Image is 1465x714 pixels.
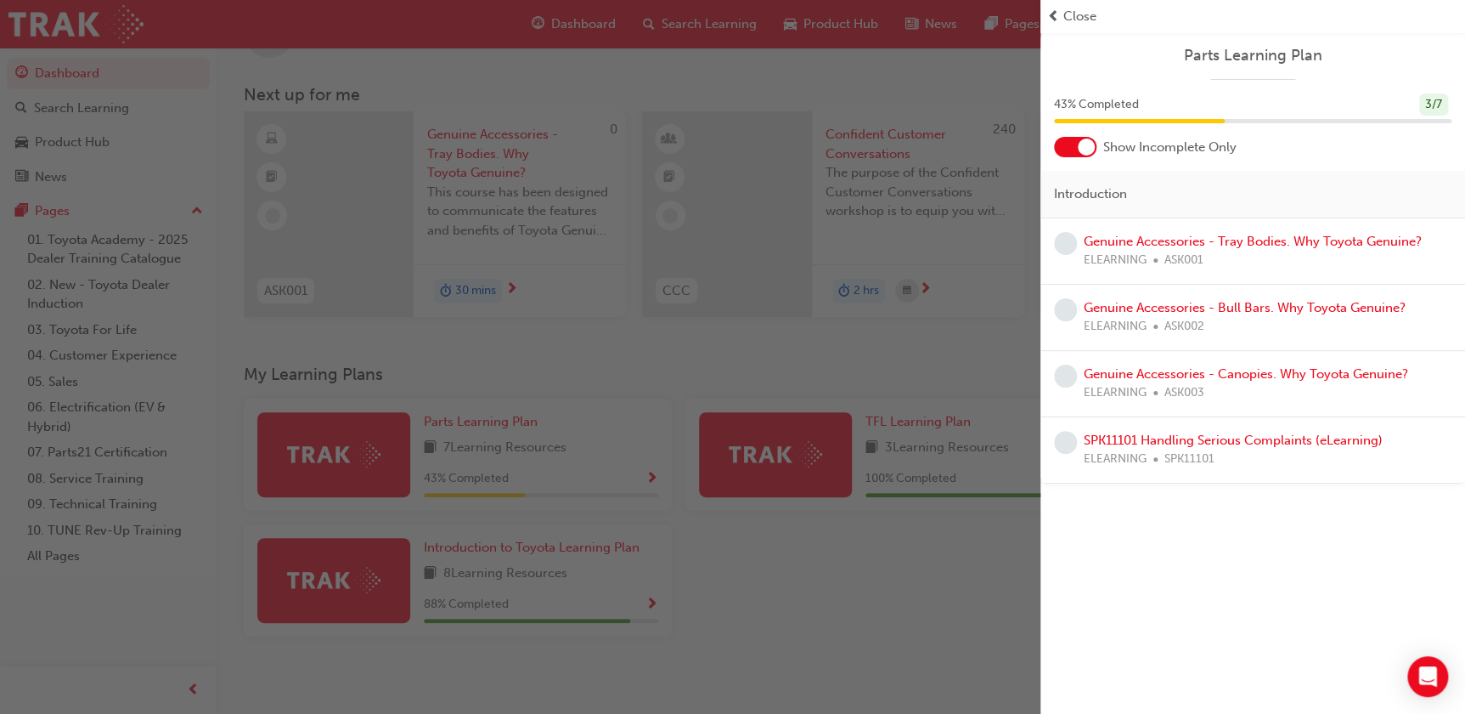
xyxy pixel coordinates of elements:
a: Genuine Accessories - Tray Bodies. Why Toyota Genuine? [1084,234,1422,249]
a: Genuine Accessories - Bull Bars. Why Toyota Genuine? [1084,300,1406,315]
a: Genuine Accessories - Canopies. Why Toyota Genuine? [1084,366,1408,382]
span: learningRecordVerb_NONE-icon [1054,232,1077,255]
span: learningRecordVerb_NONE-icon [1054,365,1077,388]
div: Open Intercom Messenger [1407,656,1448,697]
span: ELEARNING [1084,450,1147,469]
span: 43 % Completed [1054,95,1139,115]
a: SPK11101 Handling Serious Complaints (eLearning) [1084,433,1383,448]
span: ELEARNING [1084,317,1147,337]
div: 3 / 7 [1419,93,1448,116]
span: ELEARNING [1084,251,1147,270]
span: learningRecordVerb_NONE-icon [1054,298,1077,321]
span: ELEARNING [1084,383,1147,403]
span: ASK001 [1164,251,1203,270]
span: SPK11101 [1164,450,1214,469]
span: Introduction [1054,184,1127,204]
a: Parts Learning Plan [1054,46,1451,65]
span: ASK003 [1164,383,1204,403]
button: prev-iconClose [1047,7,1458,26]
span: Close [1063,7,1096,26]
span: learningRecordVerb_NONE-icon [1054,431,1077,454]
span: ASK002 [1164,317,1204,337]
span: prev-icon [1047,7,1060,26]
span: Show Incomplete Only [1103,138,1237,157]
